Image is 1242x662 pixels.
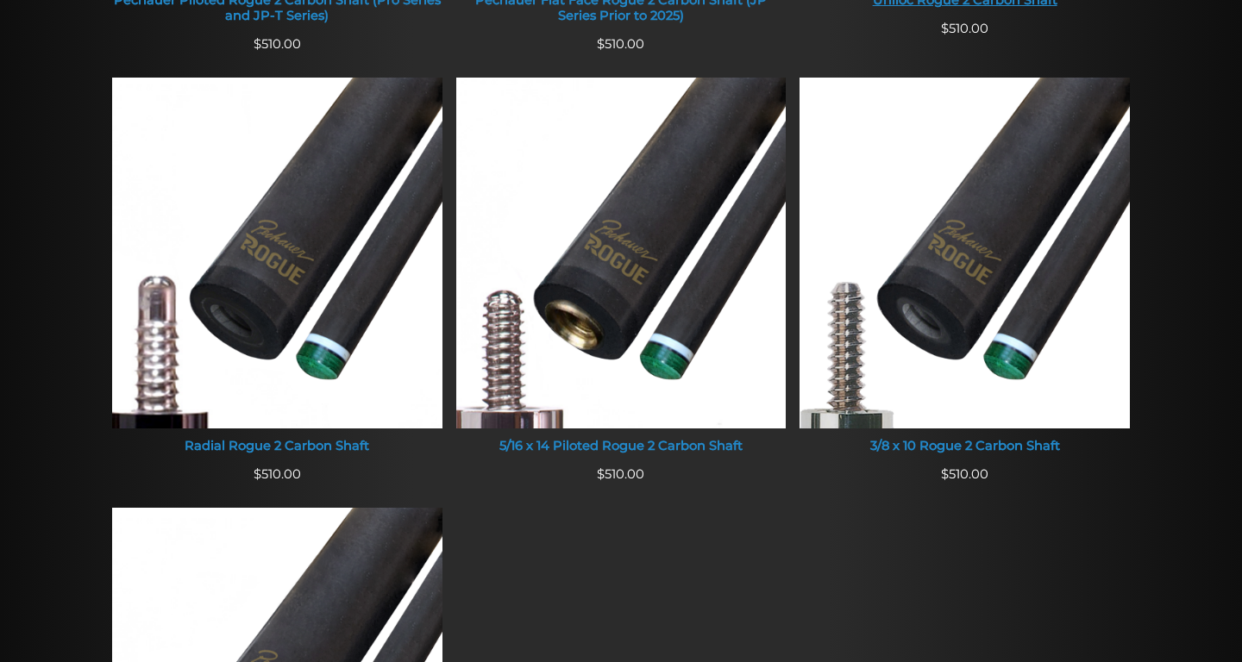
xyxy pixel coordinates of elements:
[112,439,442,454] div: Radial Rogue 2 Carbon Shaft
[254,36,301,52] span: 510.00
[800,78,1130,465] a: 3/8 x 10 Rogue 2 Carbon Shaft 3/8 x 10 Rogue 2 Carbon Shaft
[456,78,787,465] a: 5/16 x 14 Piloted Rogue 2 Carbon Shaft 5/16 x 14 Piloted Rogue 2 Carbon Shaft
[597,466,644,482] span: 510.00
[254,466,261,482] span: $
[597,36,605,52] span: $
[254,466,301,482] span: 510.00
[112,78,442,428] img: Radial Rogue 2 Carbon Shaft
[941,466,949,482] span: $
[456,78,787,428] img: 5/16 x 14 Piloted Rogue 2 Carbon Shaft
[112,78,442,465] a: Radial Rogue 2 Carbon Shaft Radial Rogue 2 Carbon Shaft
[941,21,949,36] span: $
[800,439,1130,454] div: 3/8 x 10 Rogue 2 Carbon Shaft
[597,36,644,52] span: 510.00
[941,466,988,482] span: 510.00
[597,466,605,482] span: $
[800,78,1130,428] img: 3/8 x 10 Rogue 2 Carbon Shaft
[456,439,787,454] div: 5/16 x 14 Piloted Rogue 2 Carbon Shaft
[254,36,261,52] span: $
[941,21,988,36] span: 510.00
